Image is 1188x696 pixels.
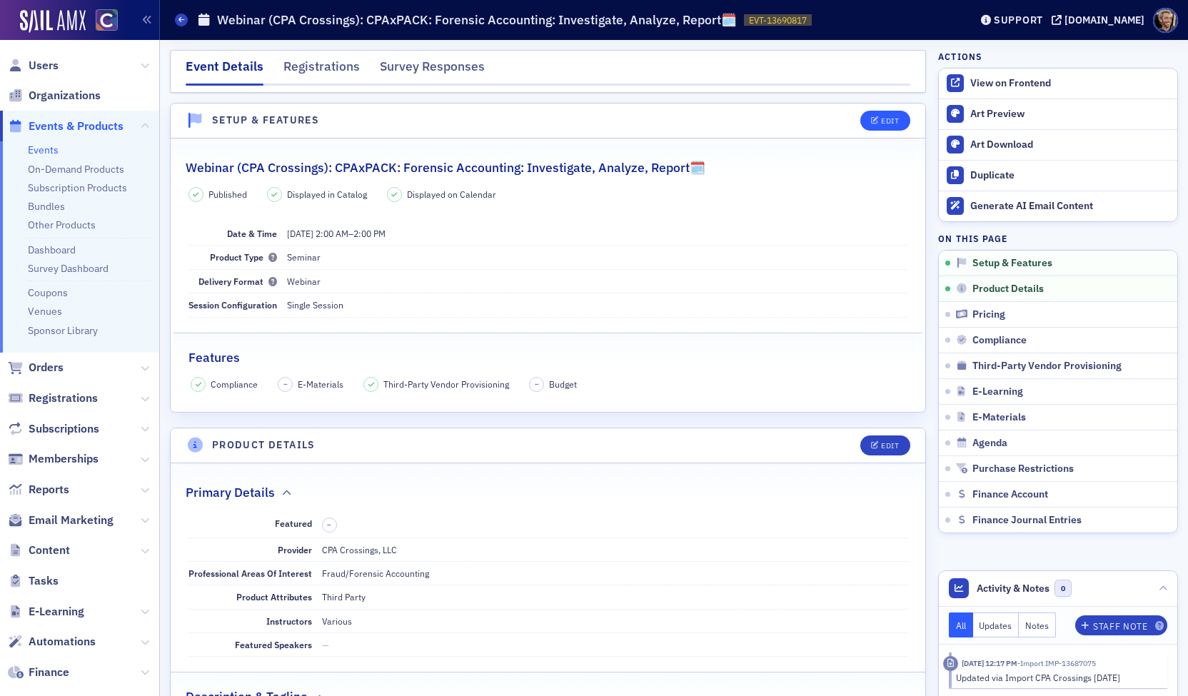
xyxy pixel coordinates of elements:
span: 0 [1054,580,1072,597]
span: Product Attributes [236,591,312,602]
div: Generate AI Email Content [970,200,1170,213]
h2: Features [188,348,240,367]
a: Automations [8,634,96,650]
div: Art Download [970,138,1170,151]
img: SailAMX [96,9,118,31]
div: Edit [881,442,899,450]
span: Purchase Restrictions [972,463,1074,475]
a: Tasks [8,573,59,589]
a: Memberships [8,451,99,467]
span: Finance Journal Entries [972,514,1082,527]
a: Coupons [28,286,68,299]
span: – [287,228,386,239]
div: [DOMAIN_NAME] [1064,14,1144,26]
time: 4/15/2025 12:17 PM [962,658,1017,668]
span: Compliance [972,334,1027,347]
span: Events & Products [29,118,124,134]
div: Event Details [186,57,263,86]
a: Organizations [8,88,101,104]
a: Dashboard [28,243,76,256]
span: Budget [549,378,577,390]
span: Displayed on Calendar [407,188,496,201]
span: Third-Party Vendor Provisioning [383,378,509,390]
span: Automations [29,634,96,650]
h4: Actions [938,50,982,63]
span: Import IMP-13687075 [1017,658,1096,668]
div: Edit [881,117,899,125]
span: Email Marketing [29,513,114,528]
a: Art Download [939,129,1177,160]
button: Generate AI Email Content [939,191,1177,221]
span: Provider [278,544,312,555]
a: View Homepage [86,9,118,34]
span: Session Configuration [188,299,277,311]
span: – [535,379,539,389]
a: Bundles [28,200,65,213]
a: Other Products [28,218,96,231]
span: Displayed in Catalog [287,188,367,201]
span: Orders [29,360,64,375]
span: Featured Speakers [235,639,312,650]
span: Setup & Features [972,257,1052,270]
button: Edit [860,111,910,131]
a: Content [8,543,70,558]
span: Product Details [972,283,1044,296]
a: Reports [8,482,69,498]
div: Updated via Import CPA Crossings [DATE] [956,671,1158,684]
div: View on Frontend [970,77,1170,90]
span: Agenda [972,437,1007,450]
span: Compliance [211,378,258,390]
h1: Webinar (CPA Crossings): CPAxPACK: Forensic Accounting: Investigate, Analyze, Report🗓️ [217,11,737,29]
div: Survey Responses [380,57,485,84]
span: [DATE] [287,228,313,239]
div: Registrations [283,57,360,84]
a: Survey Dashboard [28,262,109,275]
span: Delivery Format [198,276,277,287]
a: View on Frontend [939,69,1177,99]
span: E-Learning [29,604,84,620]
time: 2:00 AM [316,228,348,239]
span: – [283,379,288,389]
a: Registrations [8,390,98,406]
span: Webinar [287,276,321,287]
span: Reports [29,482,69,498]
a: Venues [28,305,62,318]
div: Support [994,14,1043,26]
h4: Setup & Features [212,113,319,128]
button: Updates [973,612,1020,637]
span: Date & Time [227,228,277,239]
a: Events & Products [8,118,124,134]
span: Instructors [266,615,312,627]
span: Finance Account [972,488,1048,501]
span: Content [29,543,70,558]
a: Art Preview [939,99,1177,129]
span: Profile [1153,8,1178,33]
a: SailAMX [20,10,86,33]
a: E-Learning [8,604,84,620]
a: Finance [8,665,69,680]
span: — [322,639,329,650]
span: Professional Areas Of Interest [188,568,312,579]
span: E-Learning [972,385,1023,398]
a: Email Marketing [8,513,114,528]
button: Edit [860,435,910,455]
span: Finance [29,665,69,680]
h2: Primary Details [186,483,275,502]
span: Registrations [29,390,98,406]
span: Third-Party Vendor Provisioning [972,360,1122,373]
div: Duplicate [970,169,1170,182]
span: E-Materials [298,378,343,390]
button: Notes [1019,612,1056,637]
div: Art Preview [970,108,1170,121]
span: Activity & Notes [977,581,1049,596]
time: 2:00 PM [353,228,386,239]
span: E-Materials [972,411,1026,424]
button: [DOMAIN_NAME] [1052,15,1149,25]
span: Users [29,58,59,74]
a: Users [8,58,59,74]
span: Featured [275,518,312,529]
h2: Webinar (CPA Crossings): CPAxPACK: Forensic Accounting: Investigate, Analyze, Report🗓️ [186,158,705,177]
span: Organizations [29,88,101,104]
span: CPA Crossings, LLC [322,544,397,555]
button: Duplicate [939,160,1177,191]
